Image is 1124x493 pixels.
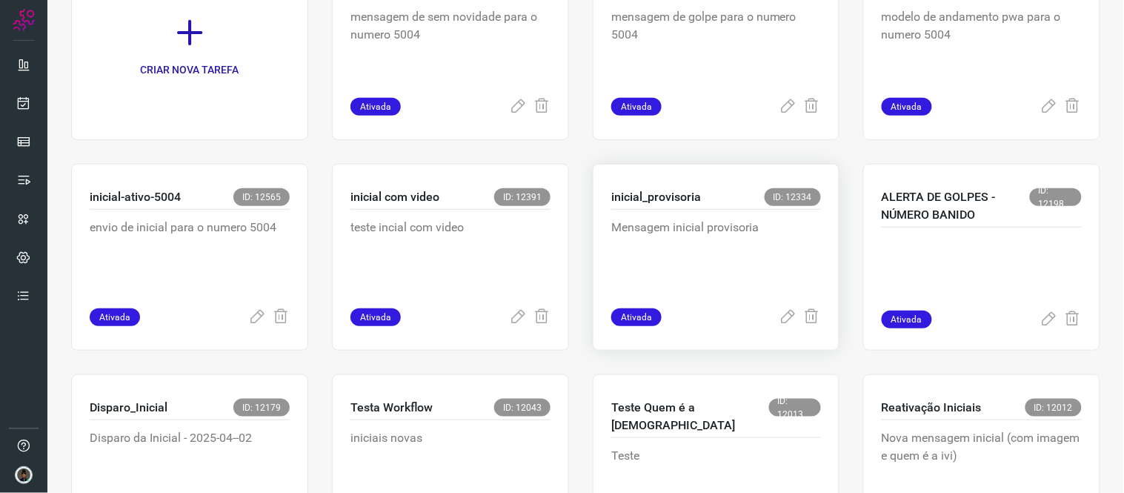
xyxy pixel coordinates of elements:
[233,188,290,206] span: ID: 12565
[611,399,769,434] p: Teste Quem é a [DEMOGRAPHIC_DATA]
[350,219,551,293] p: teste incial com video
[90,308,140,326] span: Ativada
[882,399,982,417] p: Reativação Iniciais
[882,188,1030,224] p: ALERTA DE GOLPES - NÚMERO BANIDO
[350,8,551,82] p: mensagem de sem novidade para o numero 5004
[765,188,821,206] span: ID: 12334
[90,399,167,417] p: Disparo_Inicial
[882,311,932,328] span: Ativada
[350,188,439,206] p: inicial com video
[233,399,290,417] span: ID: 12179
[611,188,701,206] p: inicial_provisoria
[769,399,821,417] span: ID: 12013
[1030,188,1082,206] span: ID: 12198
[611,8,821,82] p: mensagem de golpe para o numero 5004
[141,62,239,78] p: CRIAR NOVA TAREFA
[13,9,35,31] img: Logo
[90,219,290,293] p: envio de inicial para o numero 5004
[611,308,662,326] span: Ativada
[15,466,33,484] img: d44150f10045ac5288e451a80f22ca79.png
[350,98,401,116] span: Ativada
[350,399,433,417] p: Testa Workflow
[611,98,662,116] span: Ativada
[1025,399,1082,417] span: ID: 12012
[350,308,401,326] span: Ativada
[882,98,932,116] span: Ativada
[494,399,551,417] span: ID: 12043
[90,188,181,206] p: inicial-ativo-5004
[494,188,551,206] span: ID: 12391
[611,219,821,293] p: Mensagem inicial provisoria
[882,8,1082,82] p: modelo de andamento pwa para o numero 5004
